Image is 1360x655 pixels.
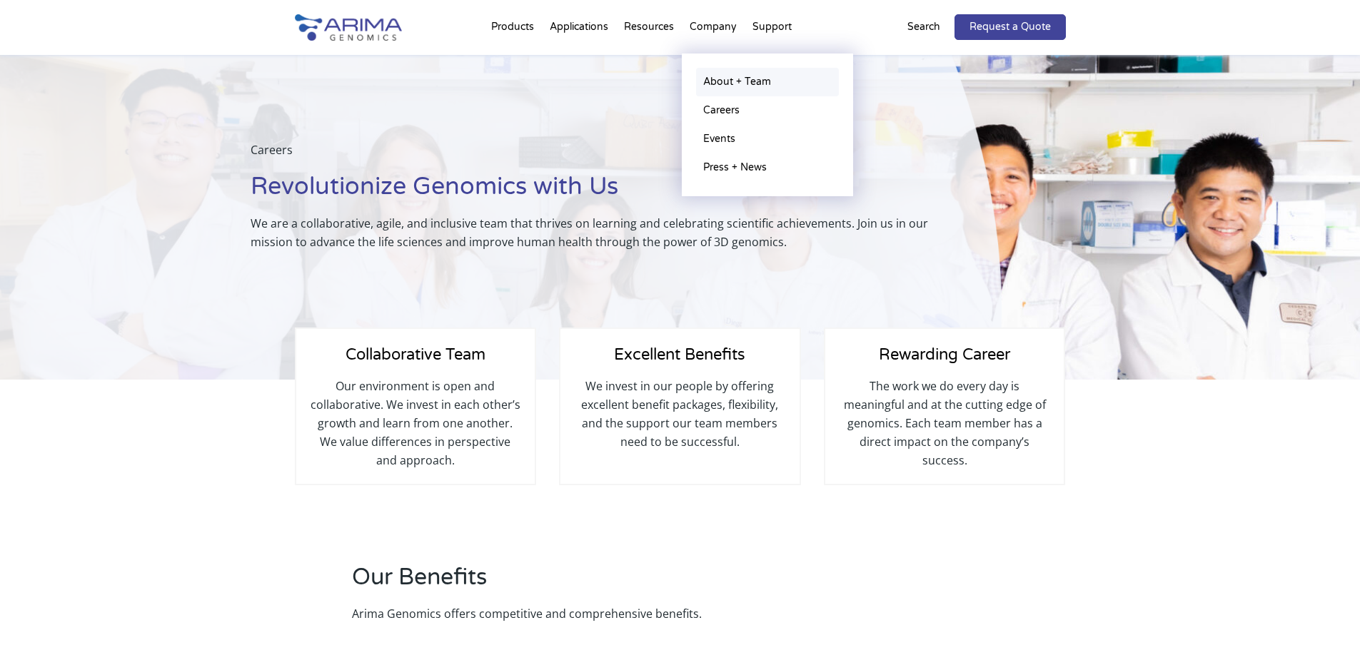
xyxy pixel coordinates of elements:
[251,214,966,251] p: We are a collaborative, agile, and inclusive team that thrives on learning and celebrating scient...
[251,141,966,171] p: Careers
[954,14,1066,40] a: Request a Quote
[696,96,839,125] a: Careers
[696,68,839,96] a: About + Team
[575,377,785,451] p: We invest in our people by offering excellent benefit packages, flexibility, and the support our ...
[251,171,966,214] h1: Revolutionize Genomics with Us
[352,562,862,604] h2: Our Benefits
[614,345,745,364] span: Excellent Benefits
[879,345,1010,364] span: Rewarding Career
[696,125,839,153] a: Events
[311,377,520,469] p: Our environment is open and collaborative. We invest in each other’s growth and learn from one an...
[696,153,839,182] a: Press + News
[840,377,1049,469] p: The work we do every day is meaningful and at the cutting edge of genomics. Each team member has ...
[907,18,940,36] p: Search
[346,345,485,364] span: Collaborative Team
[295,14,402,41] img: Arima-Genomics-logo
[352,604,862,623] p: Arima Genomics offers competitive and comprehensive benefits.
